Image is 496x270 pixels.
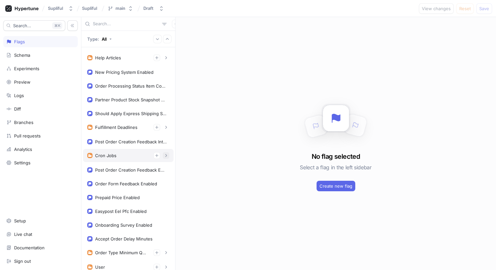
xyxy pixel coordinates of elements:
span: Reset [459,7,471,10]
span: Supliful [82,6,97,10]
div: Setup [14,218,26,223]
input: Search... [93,21,159,27]
span: Create new flag [320,184,352,188]
div: Help Articles [95,55,121,60]
div: Fulfillment Deadlines [95,125,137,130]
div: Experiments [14,66,39,71]
p: Type: [87,36,99,42]
div: Diff [14,106,21,112]
button: View changes [419,3,454,14]
div: Analytics [14,147,32,152]
button: Search...K [3,20,65,31]
button: Supliful [45,3,76,14]
a: Documentation [3,242,78,253]
div: Documentation [14,245,45,250]
button: Expand all [153,35,162,43]
span: Search... [13,24,31,28]
div: K [52,22,62,29]
div: Pull requests [14,133,41,138]
div: Settings [14,160,31,165]
button: Type: All [85,33,114,45]
button: Create new flag [317,181,355,191]
button: Reset [456,3,474,14]
div: Schema [14,52,30,58]
div: User [95,264,105,270]
div: Order Processing Status Item Count [PERSON_NAME] [95,83,167,89]
div: Supliful [48,6,63,11]
button: main [105,3,136,14]
div: Live chat [14,232,32,237]
div: New Pricing System Enabled [95,70,154,75]
div: Sign out [14,259,31,264]
button: Save [476,3,492,14]
div: Prepaid Price Enabled [95,195,140,200]
span: View changes [422,7,451,10]
div: Branches [14,120,33,125]
div: Post Order Creation Feedback Interval Seconds [95,139,167,144]
button: Collapse all [163,35,172,43]
div: main [115,6,125,11]
div: Post Order Creation Feedback Enabled [95,167,167,173]
button: Draft [141,3,167,14]
div: Easypost Eel Pfc Enabled [95,209,147,214]
div: Draft [143,6,154,11]
h5: Select a flag in the left sidebar [300,161,371,173]
div: Order Type Minimum Quantities [95,250,148,255]
div: Logs [14,93,24,98]
div: Preview [14,79,31,85]
div: Accept Order Delay Minutes [95,236,153,241]
div: All [102,36,107,42]
div: Cron Jobs [95,153,116,158]
div: Onboarding Survey Enabled [95,222,152,228]
div: Partner Product Stock Snapshot Enabled [95,97,167,102]
span: Save [479,7,489,10]
h3: No flag selected [312,152,360,161]
div: Flags [14,39,25,44]
div: Should Apply Express Shipping Sample Order [95,111,167,116]
div: Order Form Feedback Enabled [95,181,157,186]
